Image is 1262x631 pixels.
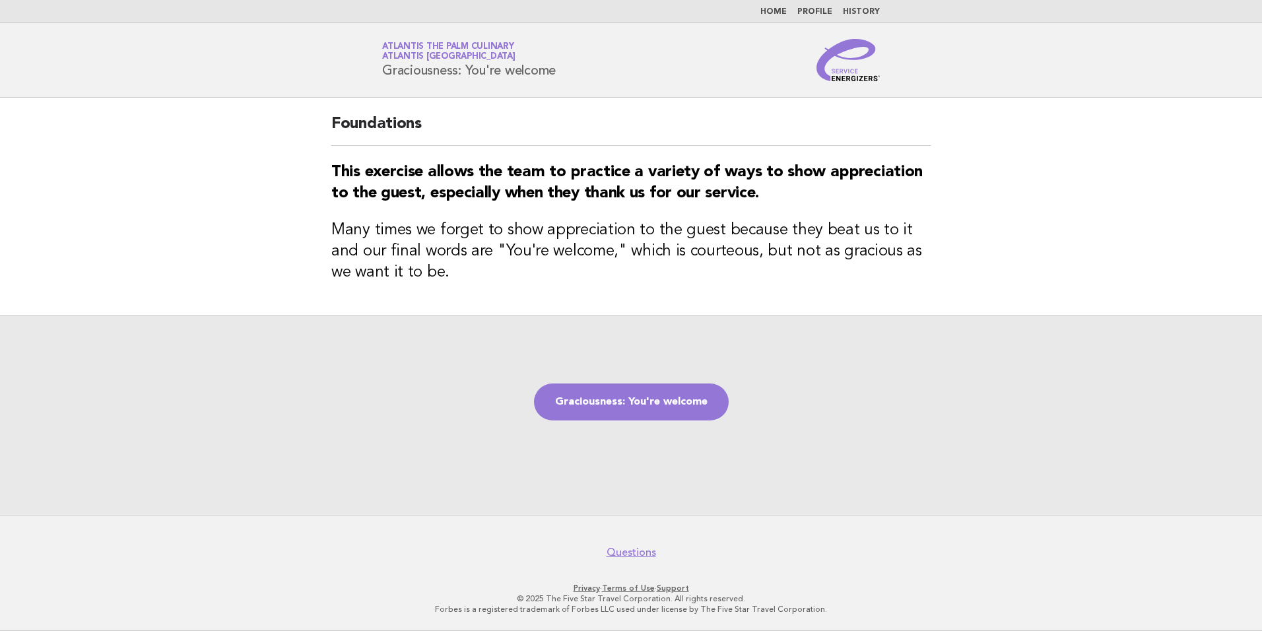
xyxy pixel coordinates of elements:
p: Forbes is a registered trademark of Forbes LLC used under license by The Five Star Travel Corpora... [227,604,1035,614]
p: · · [227,583,1035,593]
a: History [843,8,880,16]
a: Profile [797,8,832,16]
img: Service Energizers [816,39,880,81]
p: © 2025 The Five Star Travel Corporation. All rights reserved. [227,593,1035,604]
span: Atlantis [GEOGRAPHIC_DATA] [382,53,515,61]
a: Terms of Use [602,583,655,593]
a: Support [657,583,689,593]
a: Atlantis The Palm CulinaryAtlantis [GEOGRAPHIC_DATA] [382,42,515,61]
a: Home [760,8,787,16]
a: Privacy [574,583,600,593]
a: Questions [607,546,656,559]
a: Graciousness: You're welcome [534,383,729,420]
strong: This exercise allows the team to practice a variety of ways to show appreciation to the guest, es... [331,164,923,201]
h2: Foundations [331,114,931,146]
h3: Many times we forget to show appreciation to the guest because they beat us to it and our final w... [331,220,931,283]
h1: Graciousness: You're welcome [382,43,556,77]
